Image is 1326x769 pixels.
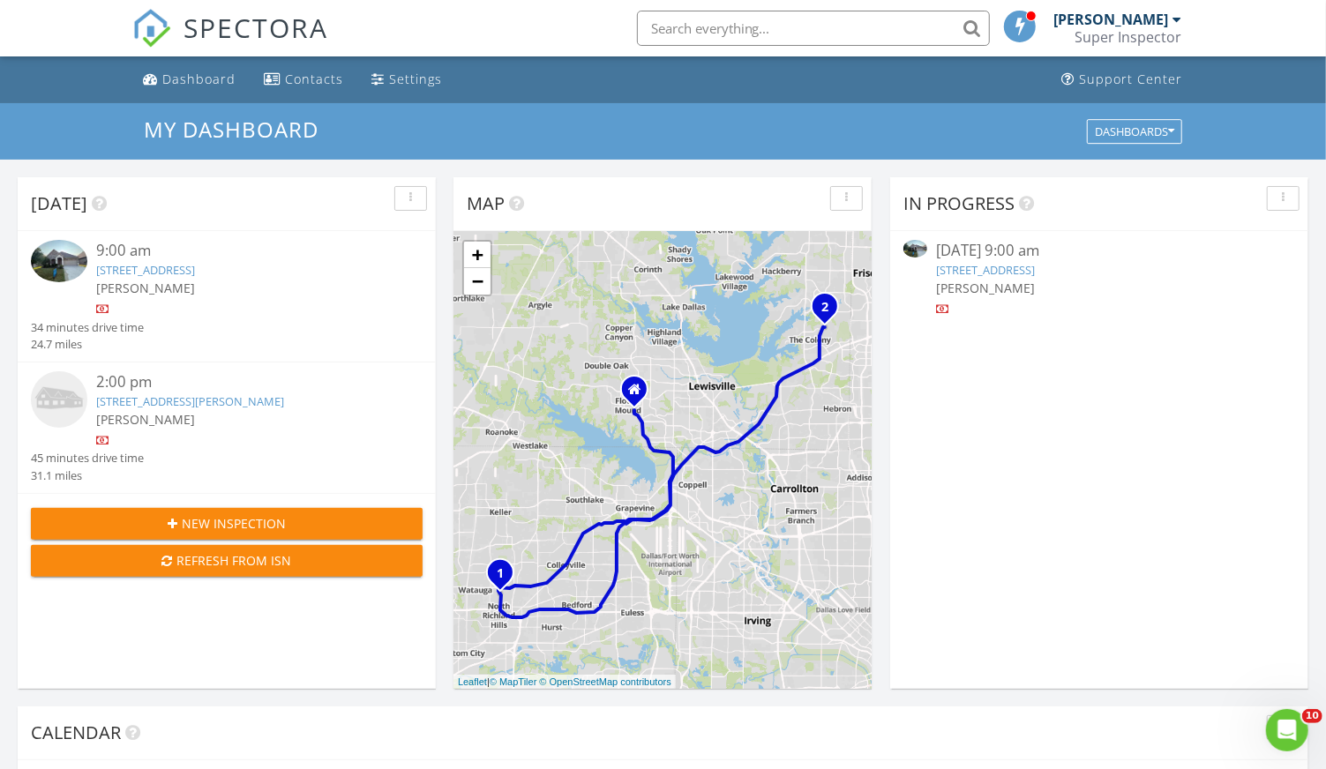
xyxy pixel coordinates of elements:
[490,676,537,687] a: © MapTiler
[1095,125,1174,138] div: Dashboards
[903,191,1015,215] span: In Progress
[637,11,990,46] input: Search everything...
[31,240,423,353] a: 9:00 am [STREET_ADDRESS] [PERSON_NAME] 34 minutes drive time 24.7 miles
[936,240,1262,262] div: [DATE] 9:00 am
[96,411,195,428] span: [PERSON_NAME]
[31,467,144,484] div: 31.1 miles
[31,450,144,467] div: 45 minutes drive time
[821,302,828,314] i: 2
[458,676,487,687] a: Leaflet
[1075,28,1182,46] div: Super Inspector
[634,389,645,399] div: 2900 Parkhaven Dr., Flower Mound Texas 75022
[467,191,505,215] span: Map
[497,568,504,580] i: 1
[1080,71,1183,87] div: Support Center
[825,306,835,317] div: 5540 Rutledge Dr, The Colony, TX 75056
[453,675,676,690] div: |
[1055,63,1190,96] a: Support Center
[464,242,491,268] a: Zoom in
[31,720,121,744] span: Calendar
[31,191,87,215] span: [DATE]
[31,336,144,353] div: 24.7 miles
[540,676,671,687] a: © OpenStreetMap contributors
[96,262,195,278] a: [STREET_ADDRESS]
[162,71,236,87] div: Dashboard
[136,63,243,96] a: Dashboard
[31,319,144,336] div: 34 minutes drive time
[1302,709,1322,723] span: 10
[500,572,511,583] div: 6028 Wessex St, North Richland Hills, TX 76180
[257,63,350,96] a: Contacts
[1266,709,1308,751] iframe: Intercom live chat
[31,371,87,428] img: house-placeholder-square-ca63347ab8c70e15b013bc22427d3df0f7f082c62ce06d78aee8ec4e70df452f.jpg
[1054,11,1169,28] div: [PERSON_NAME]
[144,115,318,144] span: My Dashboard
[31,240,87,282] img: 9369512%2Fcover_photos%2FCpPfAWtqZ3S0Vqa8aFzH%2Fsmall.jpg
[285,71,343,87] div: Contacts
[96,371,390,393] div: 2:00 pm
[903,240,1295,318] a: [DATE] 9:00 am [STREET_ADDRESS] [PERSON_NAME]
[31,508,423,540] button: New Inspection
[389,71,442,87] div: Settings
[31,371,423,484] a: 2:00 pm [STREET_ADDRESS][PERSON_NAME] [PERSON_NAME] 45 minutes drive time 31.1 miles
[1087,119,1182,144] button: Dashboards
[182,514,286,533] span: New Inspection
[936,262,1035,278] a: [STREET_ADDRESS]
[364,63,449,96] a: Settings
[96,393,284,409] a: [STREET_ADDRESS][PERSON_NAME]
[936,280,1035,296] span: [PERSON_NAME]
[132,24,328,61] a: SPECTORA
[96,280,195,296] span: [PERSON_NAME]
[45,551,408,570] div: Refresh from ISN
[184,9,328,46] span: SPECTORA
[96,240,390,262] div: 9:00 am
[464,268,491,295] a: Zoom out
[31,545,423,577] button: Refresh from ISN
[132,9,171,48] img: The Best Home Inspection Software - Spectora
[903,240,927,258] img: 9369512%2Fcover_photos%2FCpPfAWtqZ3S0Vqa8aFzH%2Fsmall.jpg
